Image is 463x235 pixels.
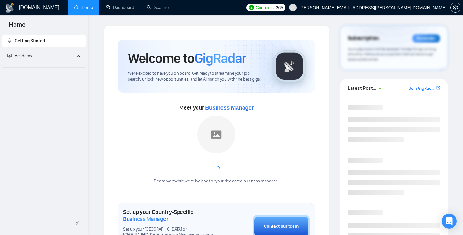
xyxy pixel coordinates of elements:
[205,105,254,111] span: Business Manager
[451,5,460,10] span: setting
[2,65,86,69] li: Academy Homepage
[264,223,299,230] div: Contact our team
[256,4,275,11] span: Connects:
[15,38,45,43] span: Getting Started
[7,53,32,59] span: Academy
[291,5,295,10] span: user
[74,5,93,10] a: homeHome
[436,85,440,91] a: export
[436,85,440,90] span: export
[7,38,12,43] span: rocket
[75,220,81,226] span: double-left
[7,54,12,58] span: fund-projection-screen
[348,84,378,92] span: Latest Posts from the GigRadar Community
[128,50,246,67] h1: Welcome to
[194,50,246,67] span: GigRadar
[213,166,220,173] span: loading
[123,215,168,222] span: Business Manager
[348,33,379,44] span: Subscription
[197,116,235,153] img: placeholder.png
[5,3,15,13] img: logo
[179,104,254,111] span: Meet your
[128,71,264,83] span: We're excited to have you on board. Get ready to streamline your job search, unlock new opportuni...
[348,47,436,62] span: Your subscription will be renewed. To keep things running smoothly, make sure your payment method...
[147,5,170,10] a: searchScanner
[450,3,460,13] button: setting
[412,34,440,43] div: Reminder
[2,35,86,47] li: Getting Started
[150,178,283,184] div: Please wait while we're looking for your dedicated business manager...
[15,53,32,59] span: Academy
[249,5,254,10] img: upwork-logo.png
[106,5,134,10] a: dashboardDashboard
[276,4,283,11] span: 265
[409,85,435,92] a: Join GigRadar Slack Community
[4,20,31,33] span: Home
[274,50,305,82] img: gigradar-logo.png
[450,5,460,10] a: setting
[123,209,221,222] h1: Set up your Country-Specific
[442,214,457,229] div: Open Intercom Messenger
